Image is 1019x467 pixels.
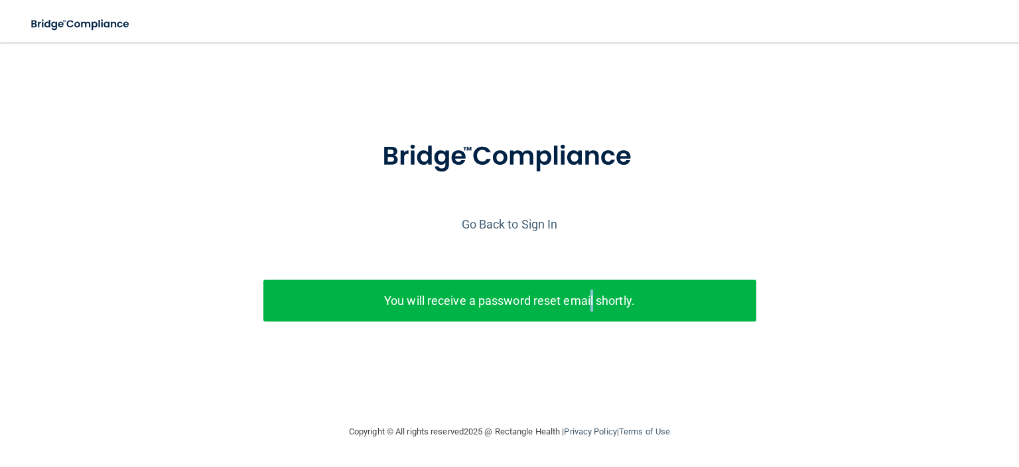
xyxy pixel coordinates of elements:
a: Terms of Use [619,426,670,436]
img: bridge_compliance_login_screen.278c3ca4.svg [20,11,142,38]
a: Go Back to Sign In [462,217,558,231]
div: Copyright © All rights reserved 2025 @ Rectangle Health | | [267,411,752,453]
a: Privacy Policy [564,426,616,436]
p: You will receive a password reset email shortly. [273,290,746,312]
img: bridge_compliance_login_screen.278c3ca4.svg [355,122,664,191]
